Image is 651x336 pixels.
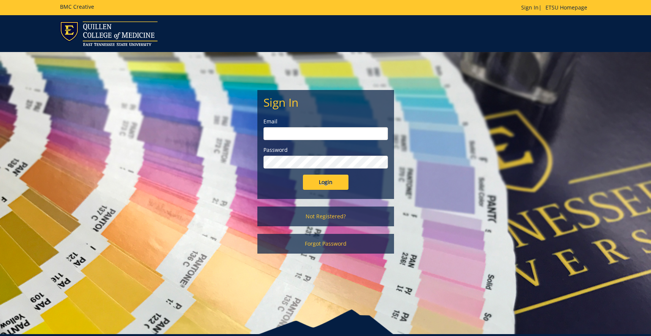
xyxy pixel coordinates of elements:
[60,4,94,9] h5: BMC Creative
[263,96,388,109] h2: Sign In
[521,4,591,11] p: |
[257,234,394,254] a: Forgot Password
[521,4,539,11] a: Sign In
[542,4,591,11] a: ETSU Homepage
[60,21,158,46] img: ETSU logo
[263,118,388,125] label: Email
[303,175,348,190] input: Login
[257,207,394,226] a: Not Registered?
[263,146,388,154] label: Password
